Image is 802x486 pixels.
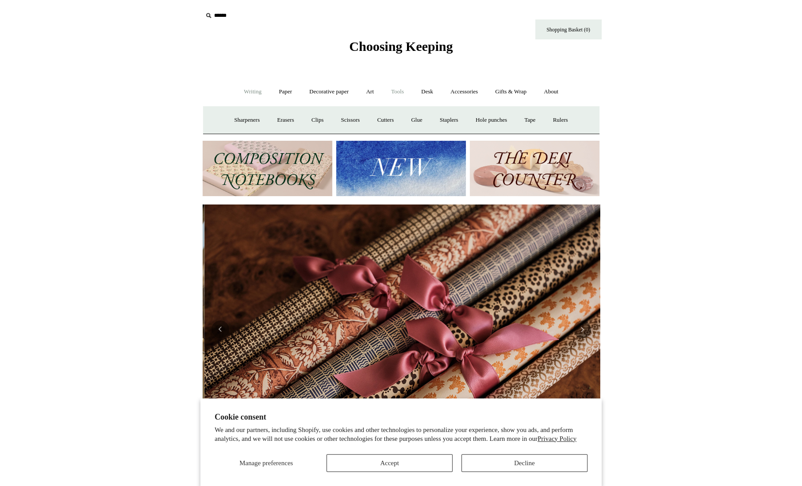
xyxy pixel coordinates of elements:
[349,39,453,54] span: Choosing Keeping
[239,459,293,467] span: Manage preferences
[383,80,412,104] a: Tools
[442,80,486,104] a: Accessories
[545,108,576,132] a: Rulers
[413,80,441,104] a: Desk
[204,204,602,454] img: Early Bird
[536,80,566,104] a: About
[403,108,430,132] a: Glue
[203,141,332,196] img: 202302 Composition ledgers.jpg__PID:69722ee6-fa44-49dd-a067-31375e5d54ec
[301,80,357,104] a: Decorative paper
[369,108,402,132] a: Cutters
[336,141,466,196] img: New.jpg__PID:f73bdf93-380a-4a35-bcfe-7823039498e1
[535,19,602,39] a: Shopping Basket (0)
[271,80,300,104] a: Paper
[573,320,591,338] button: Next
[326,454,453,472] button: Accept
[215,413,587,422] h2: Cookie consent
[487,80,534,104] a: Gifts & Wrap
[358,80,382,104] a: Art
[236,80,269,104] a: Writing
[333,108,368,132] a: Scissors
[470,141,599,196] img: The Deli Counter
[211,320,229,338] button: Previous
[516,108,543,132] a: Tape
[468,108,515,132] a: Hole punches
[537,435,576,442] a: Privacy Policy
[215,426,587,443] p: We and our partners, including Shopify, use cookies and other technologies to personalize your ex...
[303,108,331,132] a: Clips
[215,454,318,472] button: Manage preferences
[432,108,466,132] a: Staplers
[349,46,453,52] a: Choosing Keeping
[269,108,302,132] a: Erasers
[461,454,587,472] button: Decline
[226,108,268,132] a: Sharpeners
